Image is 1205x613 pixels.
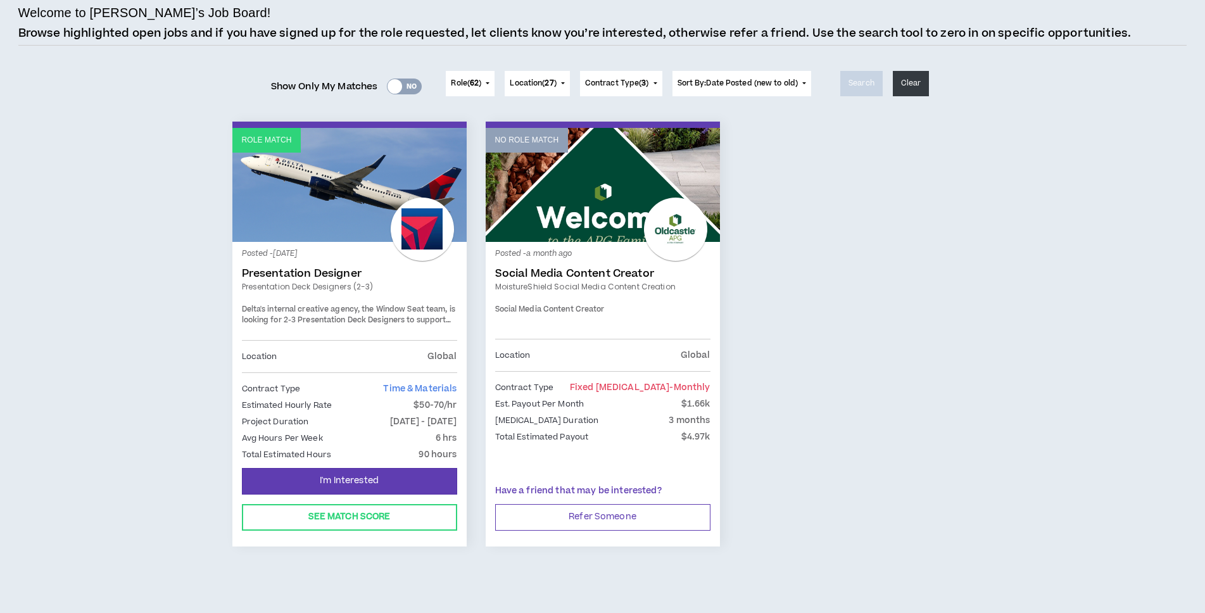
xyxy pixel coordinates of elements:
[495,414,599,427] p: [MEDICAL_DATA] Duration
[495,484,710,498] p: Have a friend that may be interested?
[242,504,457,531] button: See Match Score
[242,468,457,495] button: I'm Interested
[505,71,569,96] button: Location(27)
[419,448,457,462] p: 90 hours
[510,78,556,89] span: Location ( )
[242,382,301,396] p: Contract Type
[232,128,467,242] a: Role Match
[18,3,271,22] h4: Welcome to [PERSON_NAME]’s Job Board!
[580,71,662,96] button: Contract Type(3)
[470,78,479,89] span: 62
[570,381,710,394] span: Fixed [MEDICAL_DATA]
[413,398,457,412] p: $50-70/hr
[495,248,710,260] p: Posted - a month ago
[242,267,457,280] a: Presentation Designer
[242,248,457,260] p: Posted - [DATE]
[495,348,531,362] p: Location
[545,78,553,89] span: 27
[495,281,710,293] a: MoistureShield Social Media Content Creation
[495,381,554,395] p: Contract Type
[681,348,710,362] p: Global
[893,71,930,96] button: Clear
[242,398,332,412] p: Estimated Hourly Rate
[495,134,559,146] p: No Role Match
[390,415,457,429] p: [DATE] - [DATE]
[678,78,798,89] span: Sort By: Date Posted (new to old)
[495,504,710,531] button: Refer Someone
[669,414,710,427] p: 3 months
[242,350,277,363] p: Location
[242,431,323,445] p: Avg Hours Per Week
[486,128,720,242] a: No Role Match
[427,350,457,363] p: Global
[271,77,378,96] span: Show Only My Matches
[446,71,495,96] button: Role(62)
[242,448,332,462] p: Total Estimated Hours
[320,475,379,487] span: I'm Interested
[495,430,589,444] p: Total Estimated Payout
[451,78,481,89] span: Role ( )
[681,430,710,444] p: $4.97k
[242,415,309,429] p: Project Duration
[669,381,710,394] span: - monthly
[495,267,710,280] a: Social Media Content Creator
[840,71,883,96] button: Search
[242,281,457,293] a: Presentation Deck Designers (2-3)
[495,397,584,411] p: Est. Payout Per Month
[672,71,812,96] button: Sort By:Date Posted (new to old)
[495,304,605,315] span: Social Media Content Creator
[242,304,455,348] span: Delta's internal creative agency, the Window Seat team, is looking for 2-3 Presentation Deck Desi...
[585,78,649,89] span: Contract Type ( )
[681,397,710,411] p: $1.66k
[641,78,646,89] span: 3
[436,431,457,445] p: 6 hrs
[18,25,1132,42] p: Browse highlighted open jobs and if you have signed up for the role requested, let clients know y...
[242,134,292,146] p: Role Match
[383,382,457,395] span: Time & Materials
